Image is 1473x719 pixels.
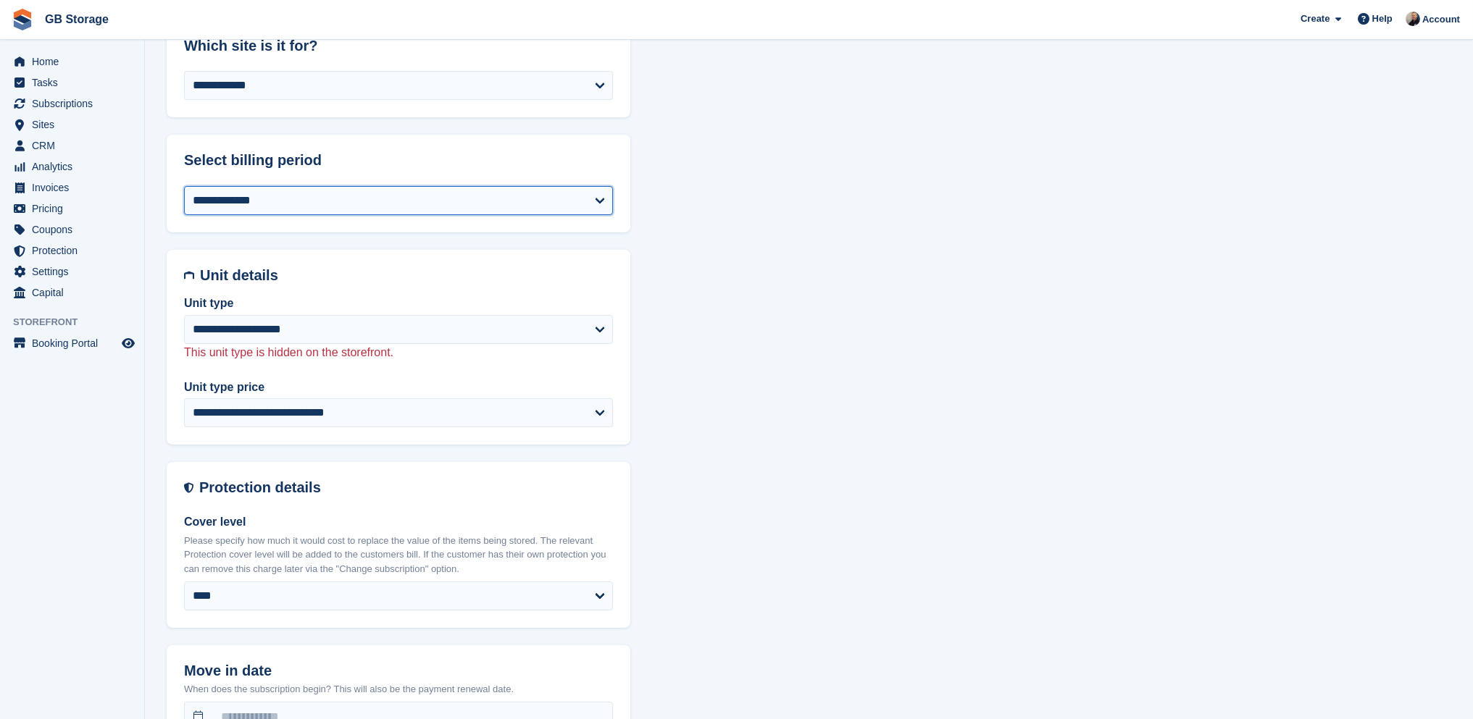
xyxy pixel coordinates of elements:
span: Pricing [32,198,119,219]
a: GB Storage [39,7,114,31]
a: menu [7,333,137,353]
a: Preview store [120,335,137,352]
span: Coupons [32,219,119,240]
a: menu [7,72,137,93]
img: insurance-details-icon-731ffda60807649b61249b889ba3c5e2b5c27d34e2e1fb37a309f0fde93ff34a.svg [184,479,193,496]
span: Booking Portal [32,333,119,353]
span: Tasks [32,72,119,93]
label: Unit type [184,295,613,312]
a: menu [7,198,137,219]
a: menu [7,240,137,261]
a: menu [7,282,137,303]
span: Storefront [13,315,144,329]
img: Karl Walker [1406,12,1420,26]
h2: Move in date [184,663,613,679]
a: menu [7,51,137,72]
span: Home [32,51,119,72]
span: Capital [32,282,119,303]
span: Settings [32,261,119,282]
p: This unit type is hidden on the storefront. [184,344,613,361]
h2: Unit details [200,267,613,284]
img: unit-details-icon-595b0c5c156355b767ba7b61e002efae458ec76ed5ec05730b8e856ff9ea34a9.svg [184,267,194,284]
p: When does the subscription begin? This will also be the payment renewal date. [184,682,613,697]
p: Please specify how much it would cost to replace the value of the items being stored. The relevan... [184,534,613,576]
span: Create [1301,12,1330,26]
h2: Which site is it for? [184,38,613,54]
span: Protection [32,240,119,261]
a: menu [7,135,137,156]
h2: Select billing period [184,152,613,169]
span: Subscriptions [32,93,119,114]
label: Cover level [184,513,613,531]
a: menu [7,177,137,198]
a: menu [7,219,137,240]
a: menu [7,261,137,282]
label: Unit type price [184,379,613,396]
a: menu [7,93,137,114]
span: Invoices [32,177,119,198]
a: menu [7,114,137,135]
span: Account [1422,12,1460,27]
span: Sites [32,114,119,135]
span: Help [1372,12,1393,26]
img: stora-icon-8386f47178a22dfd0bd8f6a31ec36ba5ce8667c1dd55bd0f319d3a0aa187defe.svg [12,9,33,30]
h2: Protection details [199,479,613,496]
a: menu [7,156,137,177]
span: CRM [32,135,119,156]
span: Analytics [32,156,119,177]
